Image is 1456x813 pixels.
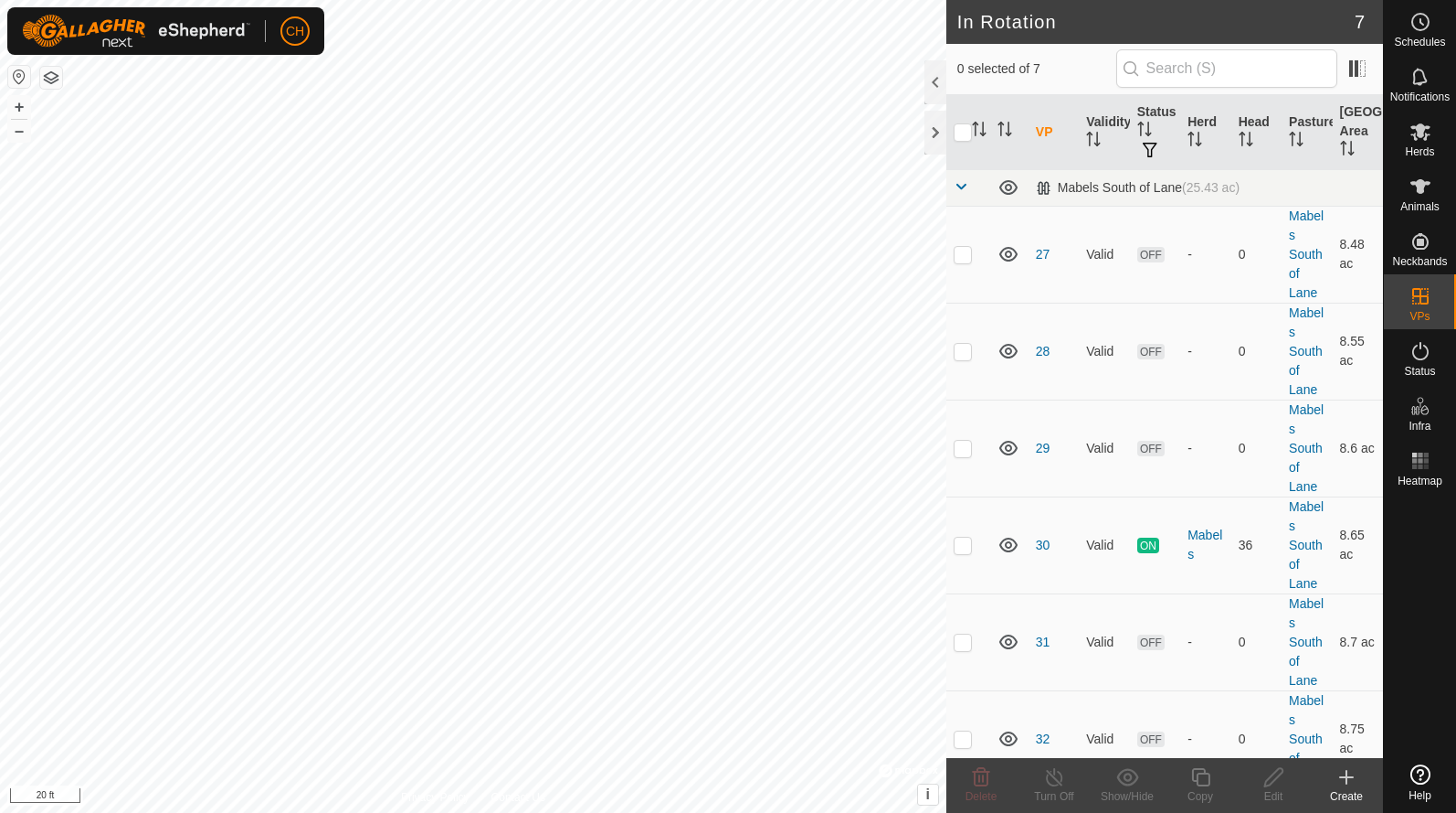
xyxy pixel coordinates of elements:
[286,22,304,41] span: CH
[1036,441,1050,455] a: 29
[1239,134,1253,149] p-sorticon: Activate to sort
[1079,400,1129,497] td: Valid
[40,67,62,89] button: Map Layers
[1187,633,1223,652] div: -
[1079,497,1129,594] td: Valid
[1231,400,1282,497] td: 0
[1187,342,1223,361] div: -
[1187,134,1202,149] p-sorticon: Activate to sort
[401,789,470,806] a: Privacy Policy
[1289,499,1324,591] a: Mabels South of Lane
[1404,366,1435,377] span: Status
[1079,303,1129,400] td: Valid
[1036,538,1050,552] a: 30
[1409,421,1430,432] span: Infra
[1289,209,1324,300] a: Mabels South of Lane
[1310,788,1383,805] div: Create
[1409,790,1431,801] span: Help
[1394,37,1445,48] span: Schedules
[1079,690,1129,787] td: Valid
[1405,146,1434,157] span: Herds
[1187,439,1223,458] div: -
[1231,206,1282,303] td: 0
[1333,400,1383,497] td: 8.6 ac
[1137,247,1165,262] span: OFF
[1036,732,1050,746] a: 32
[8,120,30,142] button: –
[1187,730,1223,749] div: -
[1182,180,1240,195] span: (25.43 ac)
[1029,95,1079,170] th: VP
[1137,344,1165,359] span: OFF
[1390,91,1450,102] span: Notifications
[1333,95,1383,170] th: [GEOGRAPHIC_DATA] Area
[1086,134,1101,149] p-sorticon: Activate to sort
[1398,476,1442,487] span: Heatmap
[1392,256,1447,267] span: Neckbands
[1289,402,1324,494] a: Mabels South of Lane
[1282,95,1332,170] th: Pasture
[1018,788,1091,805] div: Turn Off
[1036,344,1050,358] a: 28
[1237,788,1310,805] div: Edit
[1333,594,1383,690] td: 8.7 ac
[1409,311,1430,322] span: VPs
[1036,180,1240,196] div: Mabels South of Lane
[1137,124,1152,139] p-sorticon: Activate to sort
[8,96,30,118] button: +
[1289,596,1324,688] a: Mabels South of Lane
[1137,538,1159,553] span: ON
[1036,635,1050,649] a: 31
[957,59,1116,79] span: 0 selected of 7
[1231,594,1282,690] td: 0
[22,15,250,48] img: Gallagher Logo
[1079,206,1129,303] td: Valid
[1079,594,1129,690] td: Valid
[1180,95,1230,170] th: Herd
[1333,303,1383,400] td: 8.55 ac
[1333,690,1383,787] td: 8.75 ac
[1091,788,1164,805] div: Show/Hide
[918,785,938,805] button: i
[8,66,30,88] button: Reset Map
[1289,305,1324,397] a: Mabels South of Lane
[926,786,930,802] span: i
[1036,247,1050,262] a: 27
[1333,206,1383,303] td: 8.48 ac
[1384,757,1456,808] a: Help
[1130,95,1180,170] th: Status
[1231,497,1282,594] td: 36
[1340,144,1355,158] p-sorticon: Activate to sort
[1333,497,1383,594] td: 8.65 ac
[1289,693,1324,785] a: Mabels South of Lane
[1137,441,1165,456] span: OFF
[1231,690,1282,787] td: 0
[1137,635,1165,650] span: OFF
[1079,95,1129,170] th: Validity
[1187,526,1223,564] div: Mabels
[1289,134,1303,149] p-sorticon: Activate to sort
[491,789,545,806] a: Contact Us
[1116,49,1337,88] input: Search (S)
[1187,245,1223,264] div: -
[972,124,986,139] p-sorticon: Activate to sort
[1164,788,1237,805] div: Copy
[1231,95,1282,170] th: Head
[957,11,1355,33] h2: In Rotation
[1231,303,1282,400] td: 0
[965,790,997,803] span: Delete
[1355,8,1365,36] span: 7
[997,124,1012,139] p-sorticon: Activate to sort
[1400,201,1440,212] span: Animals
[1137,732,1165,747] span: OFF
